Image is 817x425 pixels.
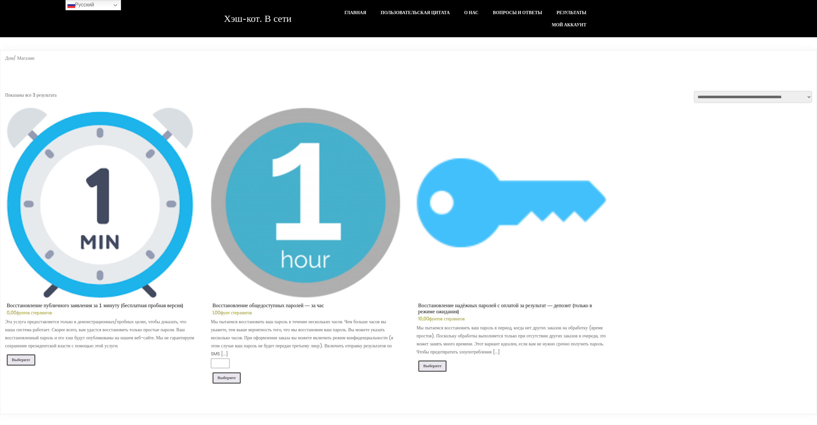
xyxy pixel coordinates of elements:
a: Пользовательская Цитата [374,6,456,19]
font: Вопросы и ответы [493,9,542,16]
input: Количество продукта [211,359,230,369]
font: 10,00 [418,316,429,322]
a: Добавить в корзину: «Восстановление навыков публичного выступления — за час» [213,372,241,384]
font: 1,00 [213,310,221,316]
nav: Панировочный сухар [5,55,812,61]
a: О нас [457,6,485,19]
a: Вопросы и ответы [486,6,549,19]
font: О нас [464,9,478,16]
font: Мы пытаемся восстановить ваш пароль в период, когда нет других заказов на обработку (время просто... [417,325,606,355]
a: Восстановление публичного заявления за 1 минуту (бесплатная пробная версия) [5,108,195,310]
font: Восстановление публичного заявления за 1 минуту (бесплатная пробная версия) [7,302,183,309]
a: Хэш-кот. В сети [224,13,330,25]
font: фунтов стерлингов [16,310,52,316]
font: Пользовательская Цитата [381,9,450,16]
img: RU [67,1,75,9]
a: Результаты [550,6,593,19]
img: Восстановление надёжных паролей с оплатой за результат — депозит (только в режиме ожидания) [417,108,606,298]
img: Восстановление публичного заявления за 1 минуту (бесплатная пробная версия) [5,108,195,298]
font: Хэш-кот. В сети [224,12,292,25]
font: Результаты [557,9,587,16]
a: Дом [5,55,13,61]
font: Главная [344,9,366,16]
font: Эта услуга предоставляется только в демонстрационных/пробных целях, чтобы доказать, что наша сист... [5,318,194,349]
a: Подробнее о программе «Восстановление публичного текста за 1 минуту (бесплатная пробная версия)» [7,354,35,366]
a: Восстановление надёжных паролей с оплатой за результат — депозит (только в режиме ожидания) [417,108,606,317]
font: Показаны все 3 результата [5,92,56,98]
a: Восстановление общедоступных паролей — за час [211,108,401,310]
font: Восстановление надёжных паролей с оплатой за результат — депозит (только в режиме ожидания) [418,302,592,315]
font: Восстановление общедоступных паролей — за час [213,302,324,309]
a: Главная [338,6,373,19]
font: 0,00 [7,310,16,316]
a: Добавить в корзину: «Восстановление приватного аккаунта с оплатой после внесения депозита — депоз... [418,360,447,372]
img: Восстановление публичной речи — за час [211,108,401,298]
font: Выберите [12,357,30,362]
a: Мой аккаунт [545,19,593,31]
font: фунтов стерлингов [429,316,465,322]
font: Выберите [218,375,236,380]
font: Выберите [423,363,441,369]
font: Мой аккаунт [552,22,587,28]
font: Мы пытаемся восстановить ваш пароль в течение нескольких часов. Чем больше часов вы укажете, тем ... [211,318,393,357]
font: Магазин [5,64,88,93]
font: / Магазин [13,55,34,61]
font: фунт стерлингов [221,310,252,316]
select: Заказ в магазине [694,91,812,103]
